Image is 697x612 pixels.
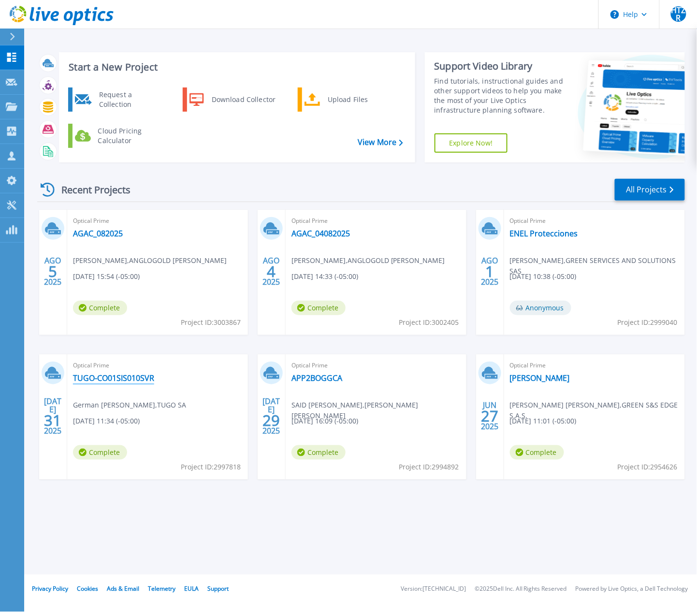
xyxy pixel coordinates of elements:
[510,255,685,277] span: [PERSON_NAME] , GREEN SERVICES AND SOLUTIONS SAS
[401,586,466,593] li: Version: [TECHNICAL_ID]
[181,317,241,328] span: Project ID: 3003867
[618,317,678,328] span: Project ID: 2999040
[435,60,565,73] div: Support Video Library
[68,87,167,112] a: Request a Collection
[68,124,167,148] a: Cloud Pricing Calculator
[481,412,498,420] span: 27
[37,178,144,202] div: Recent Projects
[576,586,688,593] li: Powered by Live Optics, a Dell Technology
[291,301,346,315] span: Complete
[291,445,346,460] span: Complete
[148,585,175,593] a: Telemetry
[291,216,461,226] span: Optical Prime
[181,462,241,472] span: Project ID: 2997818
[73,445,127,460] span: Complete
[69,62,403,73] h3: Start a New Project
[510,271,577,282] span: [DATE] 10:38 (-05:00)
[291,373,342,383] a: APP2BOGGCA
[510,416,577,426] span: [DATE] 11:01 (-05:00)
[399,462,459,472] span: Project ID: 2994892
[510,400,685,421] span: [PERSON_NAME] [PERSON_NAME] , GREEN S&S EDGE S.A.S.
[480,254,499,289] div: AGO 2025
[480,398,499,434] div: JUN 2025
[73,400,186,410] span: German [PERSON_NAME] , TUGO SA
[184,585,199,593] a: EULA
[435,76,565,115] div: Find tutorials, instructional guides and other support videos to help you make the most of your L...
[73,271,140,282] span: [DATE] 15:54 (-05:00)
[475,586,567,593] li: © 2025 Dell Inc. All Rights Reserved
[44,254,62,289] div: AGO 2025
[32,585,68,593] a: Privacy Policy
[291,255,445,266] span: [PERSON_NAME] , ANGLOGOLD [PERSON_NAME]
[323,90,394,109] div: Upload Files
[262,416,280,424] span: 29
[107,585,139,593] a: Ads & Email
[183,87,282,112] a: Download Collector
[510,373,570,383] a: [PERSON_NAME]
[358,138,403,147] a: View More
[207,585,229,593] a: Support
[93,126,165,146] div: Cloud Pricing Calculator
[298,87,397,112] a: Upload Files
[618,462,678,472] span: Project ID: 2954626
[73,373,154,383] a: TUGO-CO01SIS010SVR
[510,301,571,315] span: Anonymous
[485,267,494,276] span: 1
[399,317,459,328] span: Project ID: 3002405
[207,90,280,109] div: Download Collector
[44,398,62,434] div: [DATE] 2025
[73,360,242,371] span: Optical Prime
[73,229,123,238] a: AGAC_082025
[510,360,679,371] span: Optical Prime
[291,416,358,426] span: [DATE] 16:09 (-05:00)
[510,216,679,226] span: Optical Prime
[291,360,461,371] span: Optical Prime
[671,6,686,22] span: HTZR
[262,254,280,289] div: AGO 2025
[267,267,276,276] span: 4
[77,585,98,593] a: Cookies
[94,90,165,109] div: Request a Collection
[615,179,685,201] a: All Projects
[435,133,508,153] a: Explore Now!
[291,400,466,421] span: SAID [PERSON_NAME] , [PERSON_NAME] [PERSON_NAME]
[510,229,578,238] a: ENEL Protecciones
[73,216,242,226] span: Optical Prime
[48,267,57,276] span: 5
[262,398,280,434] div: [DATE] 2025
[73,416,140,426] span: [DATE] 11:34 (-05:00)
[44,416,61,424] span: 31
[291,229,350,238] a: AGAC_04082025
[291,271,358,282] span: [DATE] 14:33 (-05:00)
[73,301,127,315] span: Complete
[73,255,227,266] span: [PERSON_NAME] , ANGLOGOLD [PERSON_NAME]
[510,445,564,460] span: Complete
